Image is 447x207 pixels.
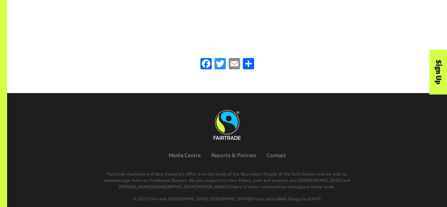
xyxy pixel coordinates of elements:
[169,152,201,158] a: Media Centre
[133,196,249,201] span: © 2025 Fairtrade [GEOGRAPHIC_DATA] [GEOGRAPHIC_DATA]
[99,171,355,190] p: Fairtrade Australia and New Zealand’s office is on the lands of the Wurundjeri People of the Kuli...
[241,58,255,70] a: Share
[199,58,213,70] a: Facebook
[34,195,421,202] div: | |
[211,152,256,158] a: Reports & Policies
[213,58,227,70] a: Twitter
[227,58,241,70] a: Email
[213,110,241,140] img: Fairtrade Australia New Zealand logo
[267,152,286,158] a: Contact
[278,196,321,201] a: Web Design by IGNITE
[250,196,277,201] a: Privacy policy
